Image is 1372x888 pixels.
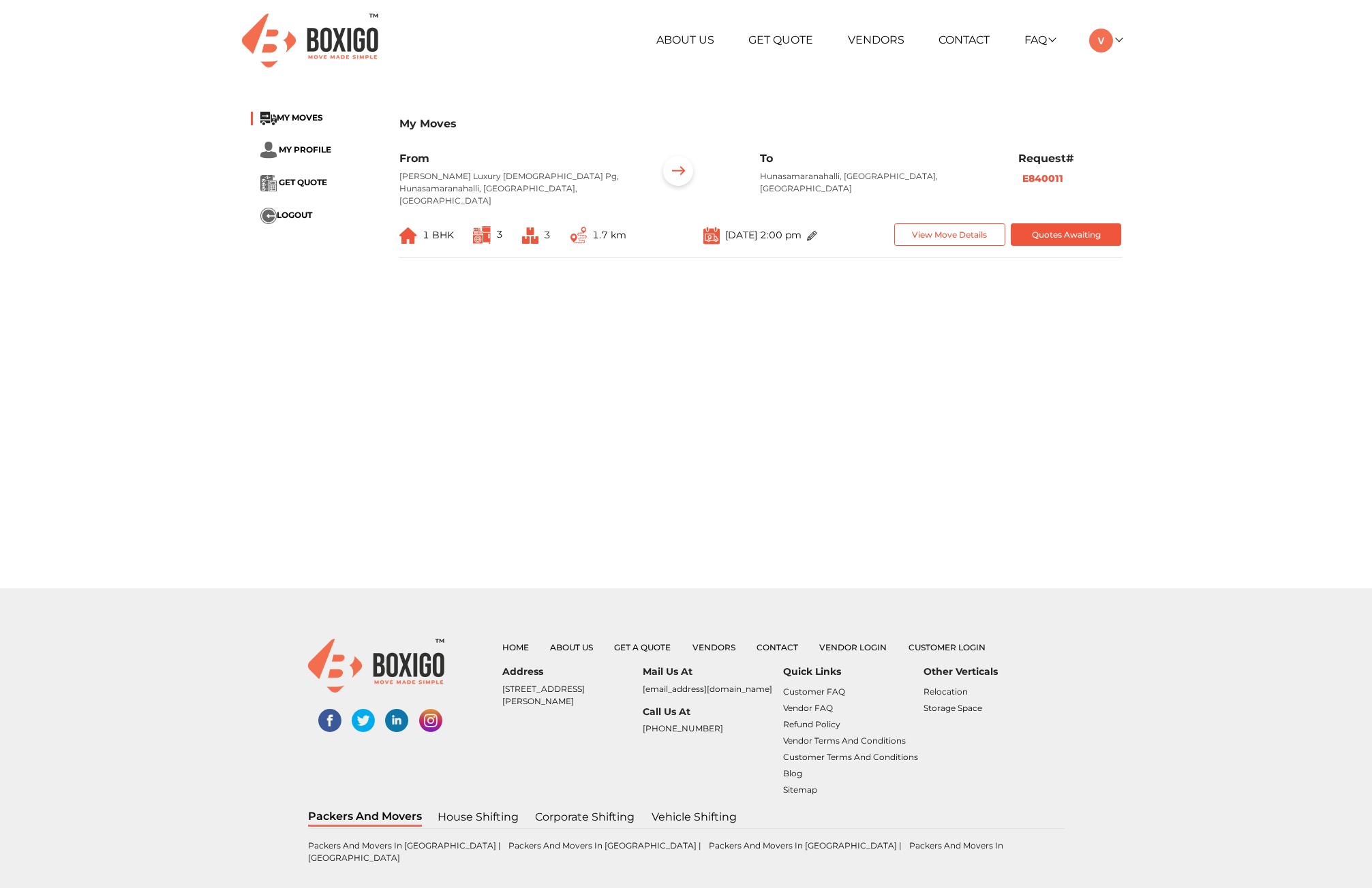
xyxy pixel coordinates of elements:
[260,112,277,125] img: ...
[308,639,444,693] img: boxigo_logo_small
[1022,172,1063,185] b: E840011
[657,152,699,194] img: ...
[909,642,986,652] a: Customer Login
[279,177,327,187] span: GET QUOTE
[419,709,442,732] img: instagram-social-links
[399,170,637,207] p: [PERSON_NAME] Luxury [DEMOGRAPHIC_DATA] Pg, Hunasamaranahalli, [GEOGRAPHIC_DATA], [GEOGRAPHIC_DATA]
[783,666,924,678] h6: Quick Links
[783,719,840,729] a: Refund Policy
[703,226,720,244] img: ...
[277,210,312,220] span: LOGOUT
[924,703,982,713] a: Storage Space
[496,229,503,241] span: 3
[260,142,277,159] img: ...
[819,642,887,652] a: Vendor Login
[783,752,918,762] a: Customer Terms and Conditions
[385,709,408,732] img: linked-in-social-links
[783,686,845,697] a: Customer FAQ
[260,112,323,123] a: ...MY MOVES
[783,703,833,713] a: Vendor FAQ
[502,683,643,708] p: [STREET_ADDRESS][PERSON_NAME]
[614,642,671,652] a: Get a Quote
[725,229,802,241] span: [DATE] 2:00 pm
[423,229,454,241] span: 1 BHK
[399,117,1122,130] h3: My Moves
[643,723,723,733] a: [PHONE_NUMBER]
[894,223,1005,246] button: View Move Details
[748,33,813,46] a: Get Quote
[308,840,503,851] a: Packers and Movers in [GEOGRAPHIC_DATA] |
[783,735,906,746] a: Vendor Terms and Conditions
[534,808,635,826] a: Corporate shifting
[1011,223,1122,246] button: Quotes Awaiting
[544,229,551,241] span: 3
[643,666,783,678] h6: Mail Us At
[260,175,277,191] img: ...
[592,229,626,241] span: 1.7 km
[522,227,538,244] img: ...
[656,33,714,46] a: About Us
[508,840,703,851] a: Packers and Movers in [GEOGRAPHIC_DATA] |
[550,642,593,652] a: About Us
[939,33,990,46] a: Contact
[651,808,737,826] a: Vehicle Shifting
[279,144,331,155] span: MY PROFILE
[757,642,798,652] a: Contact
[437,808,519,826] a: House shifting
[352,709,375,732] img: twitter-social-links
[502,642,529,652] a: Home
[924,686,968,697] a: Relocation
[399,227,417,244] img: ...
[1018,152,1122,165] h6: Request#
[1024,33,1055,46] a: FAQ
[848,33,904,46] a: Vendors
[260,208,277,224] img: ...
[760,170,997,195] p: Hunasamaranahalli, [GEOGRAPHIC_DATA], [GEOGRAPHIC_DATA]
[643,684,772,694] a: [EMAIL_ADDRESS][DOMAIN_NAME]
[783,768,802,778] a: Blog
[692,642,735,652] a: Vendors
[277,112,323,123] span: MY MOVES
[502,666,643,678] h6: Address
[242,14,378,67] img: Boxigo
[308,840,1003,863] a: Packers and Movers in [GEOGRAPHIC_DATA]
[807,231,817,241] img: ...
[260,177,327,187] a: ... GET QUOTE
[783,784,817,795] a: Sitemap
[643,706,783,718] h6: Call Us At
[318,709,341,732] img: facebook-social-links
[399,152,637,165] h6: From
[1018,171,1067,187] button: E840011
[260,144,331,155] a: ... MY PROFILE
[924,666,1064,678] h6: Other Verticals
[709,840,904,851] a: Packers and Movers in [GEOGRAPHIC_DATA] |
[260,208,312,224] button: ...LOGOUT
[760,152,997,165] h6: To
[473,226,491,244] img: ...
[570,227,587,244] img: ...
[308,808,422,827] a: Packers and Movers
